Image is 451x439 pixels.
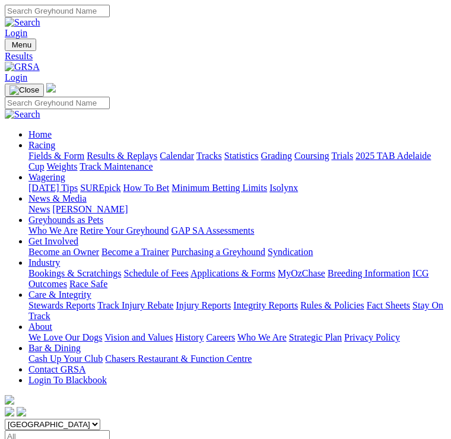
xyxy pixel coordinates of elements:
img: Search [5,17,40,28]
a: Minimum Betting Limits [171,183,267,193]
div: Get Involved [28,247,446,257]
a: Cash Up Your Club [28,354,103,364]
a: Isolynx [269,183,298,193]
a: Become an Owner [28,247,99,257]
a: Stay On Track [28,300,443,321]
a: Rules & Policies [300,300,364,310]
img: Close [9,85,39,95]
a: Race Safe [69,279,107,289]
a: Stewards Reports [28,300,95,310]
div: Care & Integrity [28,300,446,322]
div: Racing [28,151,446,172]
input: Search [5,97,110,109]
span: Menu [12,40,31,49]
img: logo-grsa-white.png [5,395,14,405]
a: MyOzChase [278,268,325,278]
a: Who We Are [28,225,78,236]
a: Greyhounds as Pets [28,215,103,225]
a: History [175,332,204,342]
a: Tracks [196,151,222,161]
input: Search [5,5,110,17]
a: Retire Your Greyhound [80,225,169,236]
img: Search [5,109,40,120]
a: News & Media [28,193,87,203]
a: Fields & Form [28,151,84,161]
a: Syndication [268,247,313,257]
a: Bookings & Scratchings [28,268,121,278]
a: Track Injury Rebate [97,300,173,310]
a: Strategic Plan [289,332,342,342]
a: Results & Replays [87,151,157,161]
a: Become a Trainer [101,247,169,257]
a: Grading [261,151,292,161]
img: twitter.svg [17,407,26,416]
a: We Love Our Dogs [28,332,102,342]
a: Breeding Information [328,268,410,278]
div: Bar & Dining [28,354,446,364]
a: Privacy Policy [344,332,400,342]
a: Care & Integrity [28,290,91,300]
a: Statistics [224,151,259,161]
div: About [28,332,446,343]
a: Coursing [294,151,329,161]
img: GRSA [5,62,40,72]
a: SUREpick [80,183,120,193]
div: Greyhounds as Pets [28,225,446,236]
a: About [28,322,52,332]
div: Industry [28,268,446,290]
a: ICG Outcomes [28,268,429,289]
a: Racing [28,140,55,150]
a: [DATE] Tips [28,183,78,193]
a: Calendar [160,151,194,161]
a: Track Maintenance [80,161,153,171]
a: Weights [46,161,77,171]
a: 2025 TAB Adelaide Cup [28,151,431,171]
a: [PERSON_NAME] [52,204,128,214]
a: How To Bet [123,183,170,193]
a: Injury Reports [176,300,231,310]
a: Careers [206,332,235,342]
a: Get Involved [28,236,78,246]
a: Fact Sheets [367,300,410,310]
img: logo-grsa-white.png [46,83,56,93]
a: Chasers Restaurant & Function Centre [105,354,252,364]
a: Vision and Values [104,332,173,342]
a: Trials [331,151,353,161]
a: Home [28,129,52,139]
div: Wagering [28,183,446,193]
a: Login [5,28,27,38]
a: Wagering [28,172,65,182]
button: Toggle navigation [5,39,36,51]
a: Schedule of Fees [123,268,188,278]
a: Applications & Forms [190,268,275,278]
a: Contact GRSA [28,364,85,374]
img: facebook.svg [5,407,14,416]
a: Integrity Reports [233,300,298,310]
a: News [28,204,50,214]
a: Purchasing a Greyhound [171,247,265,257]
a: Who We Are [237,332,287,342]
a: GAP SA Assessments [171,225,255,236]
button: Toggle navigation [5,84,44,97]
a: Login To Blackbook [28,375,107,385]
a: Results [5,51,446,62]
a: Login [5,72,27,82]
a: Bar & Dining [28,343,81,353]
div: News & Media [28,204,446,215]
a: Industry [28,257,60,268]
